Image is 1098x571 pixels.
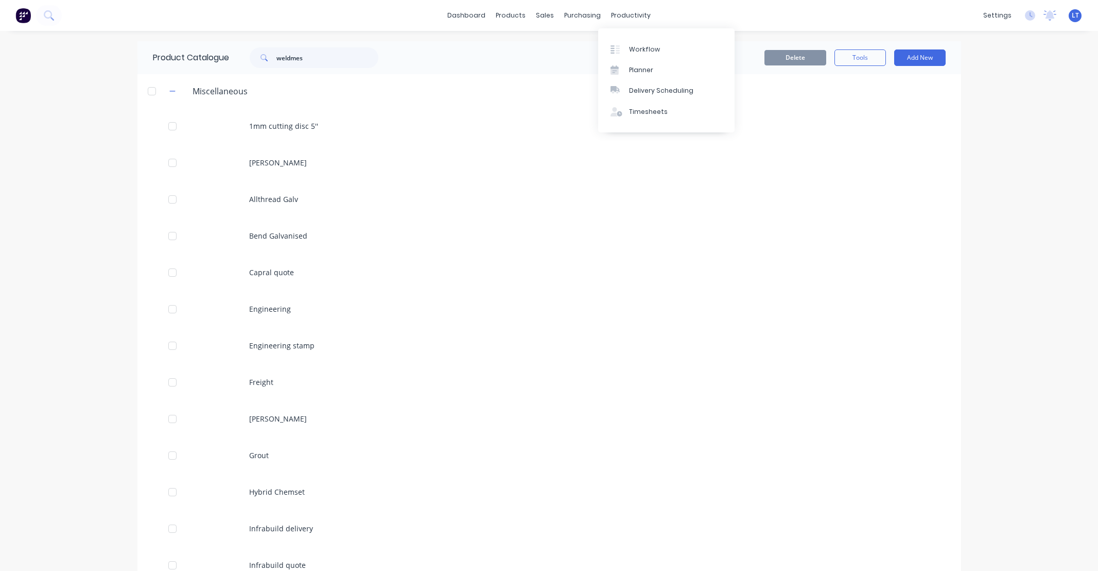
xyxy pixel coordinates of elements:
[598,39,735,59] a: Workflow
[629,86,693,95] div: Delivery Scheduling
[137,510,961,547] div: Infrabuild delivery
[598,102,735,122] a: Timesheets
[598,60,735,80] a: Planner
[894,49,946,66] button: Add New
[137,144,961,181] div: [PERSON_NAME]
[15,8,31,23] img: Factory
[764,50,826,65] button: Delete
[1072,11,1079,20] span: LT
[276,47,378,68] input: Search...
[629,65,653,75] div: Planner
[834,49,886,66] button: Tools
[531,8,559,23] div: sales
[606,8,656,23] div: productivity
[137,254,961,291] div: Capral quote
[137,474,961,510] div: Hybrid Chemset
[629,107,668,116] div: Timesheets
[137,291,961,327] div: Engineering
[137,181,961,217] div: Allthread Galv
[184,85,256,97] div: Miscellaneous
[559,8,606,23] div: purchasing
[442,8,491,23] a: dashboard
[137,327,961,364] div: Engineering stamp
[137,437,961,474] div: Grout
[137,217,961,254] div: Bend Galvanised
[978,8,1017,23] div: settings
[137,108,961,144] div: 1mm cutting disc 5''
[137,364,961,400] div: Freight
[491,8,531,23] div: products
[629,45,660,54] div: Workflow
[137,400,961,437] div: [PERSON_NAME]
[1063,536,1088,561] iframe: Intercom live chat
[137,41,229,74] div: Product Catalogue
[598,80,735,101] a: Delivery Scheduling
